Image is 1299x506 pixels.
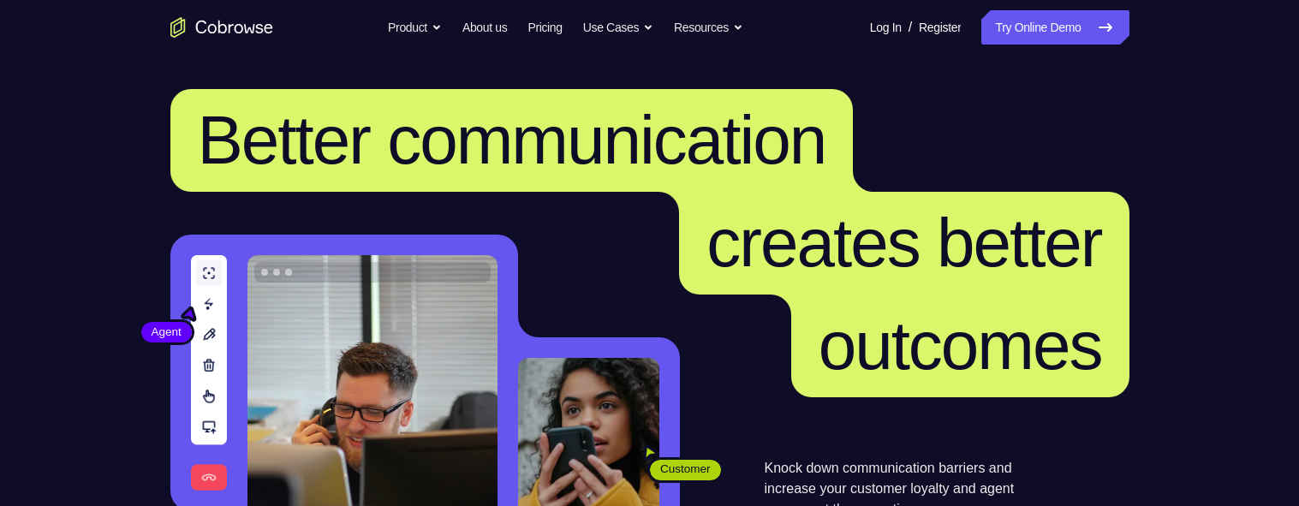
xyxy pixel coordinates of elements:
button: Resources [674,10,743,45]
span: / [909,17,912,38]
a: Log In [870,10,902,45]
a: About us [462,10,507,45]
button: Use Cases [583,10,653,45]
span: outcomes [819,307,1102,384]
a: Go to the home page [170,17,273,38]
button: Product [388,10,442,45]
a: Pricing [527,10,562,45]
span: creates better [706,205,1101,281]
span: Better communication [198,102,826,178]
a: Register [919,10,961,45]
a: Try Online Demo [981,10,1129,45]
